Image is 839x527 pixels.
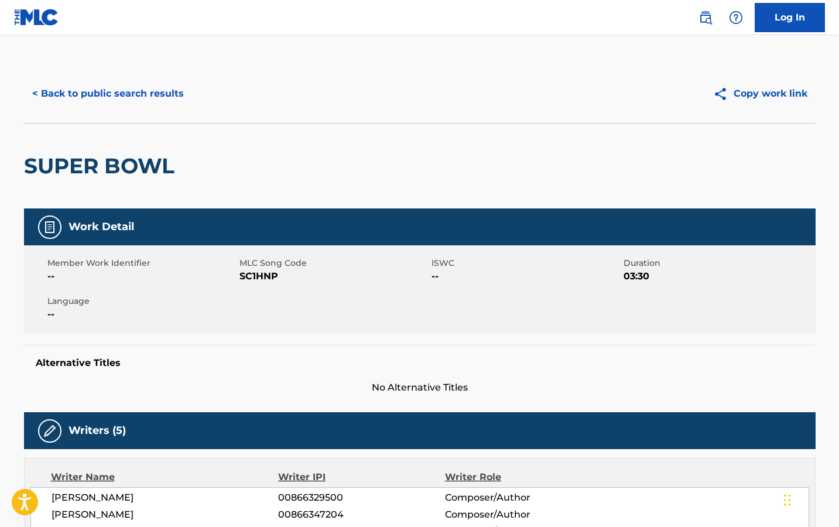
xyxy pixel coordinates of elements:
[806,346,839,440] iframe: Resource Center
[47,269,237,283] span: --
[52,491,279,505] span: [PERSON_NAME]
[239,269,429,283] span: SC1HNP
[14,9,59,26] img: MLC Logo
[69,424,126,437] h5: Writers (5)
[43,220,57,234] img: Work Detail
[694,6,717,29] a: Public Search
[729,11,743,25] img: help
[51,470,279,484] div: Writer Name
[47,307,237,321] span: --
[624,257,813,269] span: Duration
[43,424,57,438] img: Writers
[624,269,813,283] span: 03:30
[239,257,429,269] span: MLC Song Code
[713,87,734,101] img: Copy work link
[445,491,597,505] span: Composer/Author
[432,257,621,269] span: ISWC
[47,257,237,269] span: Member Work Identifier
[780,471,839,527] iframe: Chat Widget
[755,3,825,32] a: Log In
[24,381,816,395] span: No Alternative Titles
[724,6,748,29] div: Help
[445,508,597,522] span: Composer/Author
[705,79,816,108] button: Copy work link
[278,508,444,522] span: 00866347204
[278,491,444,505] span: 00866329500
[698,11,713,25] img: search
[24,153,180,179] h2: SUPER BOWL
[278,470,445,484] div: Writer IPI
[52,508,279,522] span: [PERSON_NAME]
[784,482,791,518] div: Drag
[24,79,192,108] button: < Back to public search results
[47,295,237,307] span: Language
[36,357,804,369] h5: Alternative Titles
[69,220,134,234] h5: Work Detail
[445,470,597,484] div: Writer Role
[432,269,621,283] span: --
